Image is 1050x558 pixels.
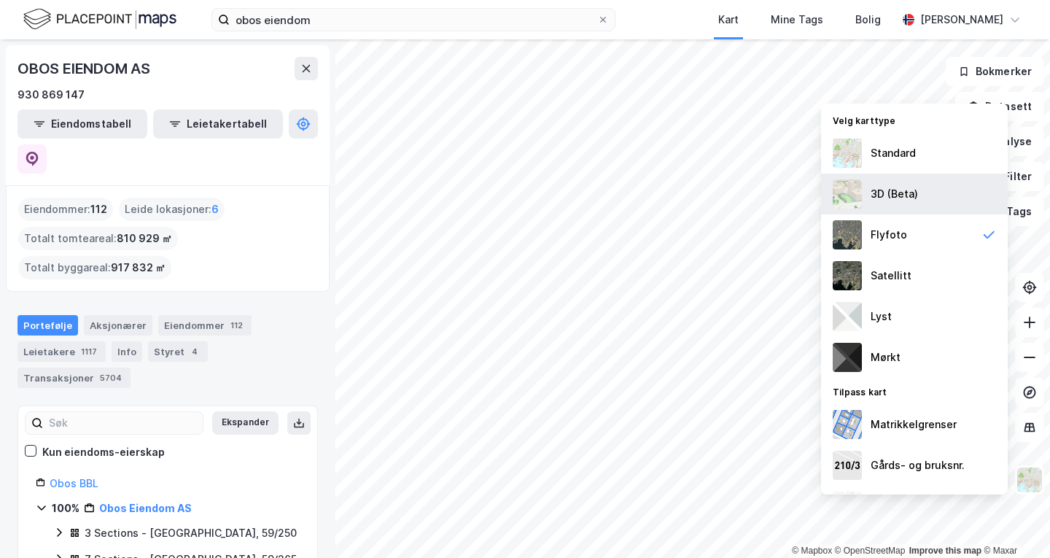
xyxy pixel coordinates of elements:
[833,451,862,480] img: cadastreKeys.547ab17ec502f5a4ef2b.jpeg
[833,492,862,521] img: Z
[718,11,739,28] div: Kart
[821,378,1008,404] div: Tilpass kart
[18,256,171,279] div: Totalt byggareal :
[871,144,916,162] div: Standard
[18,198,113,221] div: Eiendommer :
[835,546,906,556] a: OpenStreetMap
[90,201,107,218] span: 112
[42,443,165,461] div: Kun eiendoms-eierskap
[99,502,192,514] a: Obos Eiendom AS
[833,220,862,249] img: Z
[17,368,131,388] div: Transaksjoner
[17,341,106,362] div: Leietakere
[78,344,100,359] div: 1117
[187,344,202,359] div: 4
[148,341,208,362] div: Styret
[111,259,166,276] span: 917 832 ㎡
[871,416,957,433] div: Matrikkelgrenser
[946,57,1044,86] button: Bokmerker
[17,109,147,139] button: Eiendomstabell
[230,9,597,31] input: Søk på adresse, matrikkel, gårdeiere, leietakere eller personer
[23,7,176,32] img: logo.f888ab2527a4732fd821a326f86c7f29.svg
[17,86,85,104] div: 930 869 147
[855,11,881,28] div: Bolig
[871,226,907,244] div: Flyfoto
[117,230,172,247] span: 810 929 ㎡
[977,488,1050,558] div: Kontrollprogram for chat
[871,308,892,325] div: Lyst
[43,412,203,434] input: Søk
[112,341,142,362] div: Info
[1016,466,1043,494] img: Z
[17,315,78,336] div: Portefølje
[976,197,1044,226] button: Tags
[52,500,79,517] div: 100%
[211,201,219,218] span: 6
[871,349,901,366] div: Mørkt
[871,457,965,474] div: Gårds- og bruksnr.
[871,185,918,203] div: 3D (Beta)
[833,302,862,331] img: luj3wr1y2y3+OchiMxRmMxRlscgabnMEmZ7DJGWxyBpucwSZnsMkZbHIGm5zBJmewyRlscgabnMEmZ7DJGWxyBpucwSZnsMkZ...
[158,315,252,336] div: Eiendommer
[833,261,862,290] img: 9k=
[833,139,862,168] img: Z
[833,410,862,439] img: cadastreBorders.cfe08de4b5ddd52a10de.jpeg
[50,477,98,489] a: Obos BBL
[821,106,1008,133] div: Velg karttype
[84,315,152,336] div: Aksjonærer
[227,318,246,333] div: 112
[97,371,125,385] div: 5704
[212,411,279,435] button: Ekspander
[955,92,1044,121] button: Datasett
[17,57,153,80] div: OBOS EIENDOM AS
[85,524,297,542] div: 3 Sections - [GEOGRAPHIC_DATA], 59/250
[909,546,981,556] a: Improve this map
[792,546,832,556] a: Mapbox
[153,109,283,139] button: Leietakertabell
[18,227,178,250] div: Totalt tomteareal :
[974,162,1044,191] button: Filter
[119,198,225,221] div: Leide lokasjoner :
[833,343,862,372] img: nCdM7BzjoCAAAAAElFTkSuQmCC
[977,488,1050,558] iframe: Chat Widget
[771,11,823,28] div: Mine Tags
[920,11,1003,28] div: [PERSON_NAME]
[833,179,862,209] img: Z
[871,267,911,284] div: Satellitt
